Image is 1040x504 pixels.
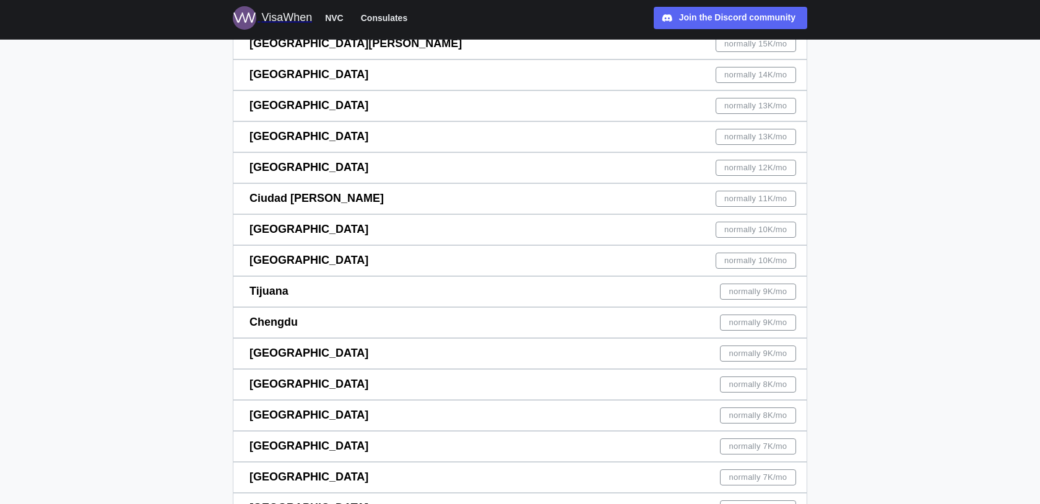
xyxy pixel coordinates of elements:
span: [GEOGRAPHIC_DATA][PERSON_NAME] [249,37,462,50]
span: normally 9K /mo [729,315,787,330]
span: Consulates [361,11,407,25]
a: [GEOGRAPHIC_DATA]normally 8K/mo [233,400,807,431]
a: Logo for VisaWhen VisaWhen [233,6,312,30]
span: normally 9K /mo [729,284,787,299]
span: [GEOGRAPHIC_DATA] [249,347,368,359]
a: [GEOGRAPHIC_DATA]normally 7K/mo [233,462,807,493]
span: normally 10K /mo [724,253,787,268]
a: [GEOGRAPHIC_DATA]normally 14K/mo [233,59,807,90]
a: [GEOGRAPHIC_DATA]normally 7K/mo [233,431,807,462]
span: normally 8K /mo [729,408,787,423]
span: Tijuana [249,285,288,297]
div: VisaWhen [261,9,312,27]
a: Join the Discord community [654,7,807,29]
img: Logo for VisaWhen [233,6,256,30]
a: [GEOGRAPHIC_DATA]normally 10K/mo [233,245,807,276]
div: Join the Discord community [679,11,795,25]
a: Chengdunormally 9K/mo [233,307,807,338]
span: [GEOGRAPHIC_DATA] [249,161,368,173]
span: normally 10K /mo [724,222,787,237]
span: [GEOGRAPHIC_DATA] [249,130,368,142]
span: normally 14K /mo [724,67,787,82]
span: normally 15K /mo [724,37,787,51]
span: [GEOGRAPHIC_DATA] [249,440,368,452]
button: Consulates [355,10,413,26]
a: Ciudad [PERSON_NAME]normally 11K/mo [233,183,807,214]
a: Tijuananormally 9K/mo [233,276,807,307]
span: [GEOGRAPHIC_DATA] [249,68,368,80]
span: [GEOGRAPHIC_DATA] [249,378,368,390]
span: normally 7K /mo [729,439,787,454]
span: normally 12K /mo [724,160,787,175]
span: [GEOGRAPHIC_DATA] [249,254,368,266]
a: [GEOGRAPHIC_DATA]normally 12K/mo [233,152,807,183]
a: [GEOGRAPHIC_DATA]normally 13K/mo [233,90,807,121]
a: [GEOGRAPHIC_DATA]normally 13K/mo [233,121,807,152]
span: [GEOGRAPHIC_DATA] [249,223,368,235]
a: [GEOGRAPHIC_DATA][PERSON_NAME]normally 15K/mo [233,28,807,59]
span: normally 7K /mo [729,470,787,485]
a: [GEOGRAPHIC_DATA]normally 9K/mo [233,338,807,369]
span: normally 9K /mo [729,346,787,361]
a: [GEOGRAPHIC_DATA]normally 8K/mo [233,369,807,400]
span: normally 11K /mo [724,191,787,206]
span: Chengdu [249,316,298,328]
span: normally 13K /mo [724,98,787,113]
span: Ciudad [PERSON_NAME] [249,192,384,204]
span: [GEOGRAPHIC_DATA] [249,99,368,111]
span: normally 13K /mo [724,129,787,144]
a: [GEOGRAPHIC_DATA]normally 10K/mo [233,214,807,245]
button: NVC [319,10,349,26]
span: [GEOGRAPHIC_DATA] [249,471,368,483]
span: normally 8K /mo [729,377,787,392]
span: NVC [325,11,344,25]
span: [GEOGRAPHIC_DATA] [249,409,368,421]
